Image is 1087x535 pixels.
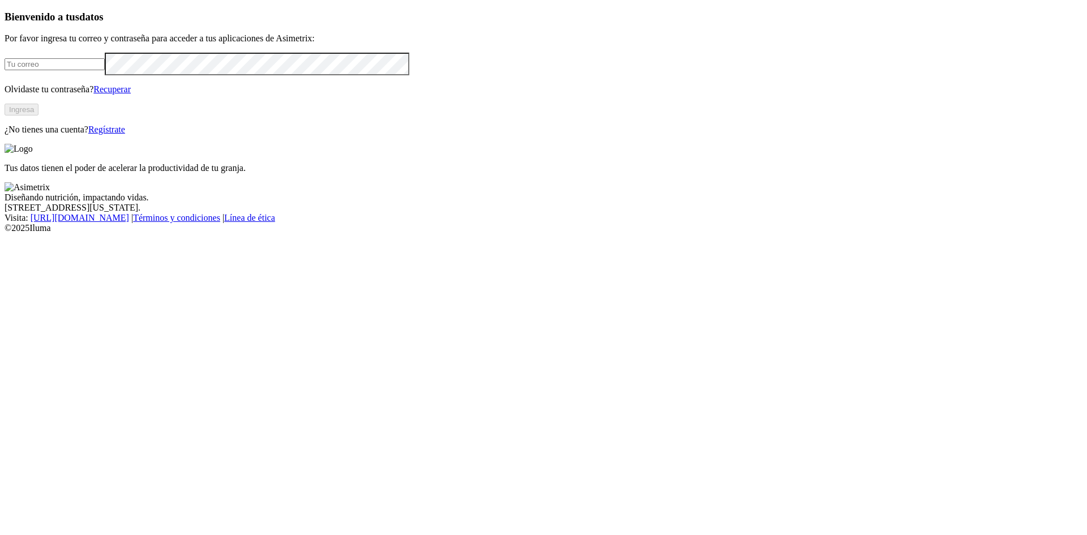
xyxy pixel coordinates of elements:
[224,213,275,222] a: Línea de ética
[5,104,38,115] button: Ingresa
[93,84,131,94] a: Recuperar
[5,33,1082,44] p: Por favor ingresa tu correo y contraseña para acceder a tus aplicaciones de Asimetrix:
[88,125,125,134] a: Regístrate
[5,125,1082,135] p: ¿No tienes una cuenta?
[79,11,104,23] span: datos
[5,192,1082,203] div: Diseñando nutrición, impactando vidas.
[5,58,105,70] input: Tu correo
[5,203,1082,213] div: [STREET_ADDRESS][US_STATE].
[31,213,129,222] a: [URL][DOMAIN_NAME]
[5,223,1082,233] div: © 2025 Iluma
[5,182,50,192] img: Asimetrix
[5,163,1082,173] p: Tus datos tienen el poder de acelerar la productividad de tu granja.
[5,144,33,154] img: Logo
[5,11,1082,23] h3: Bienvenido a tus
[5,213,1082,223] div: Visita : | |
[5,84,1082,95] p: Olvidaste tu contraseña?
[133,213,220,222] a: Términos y condiciones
